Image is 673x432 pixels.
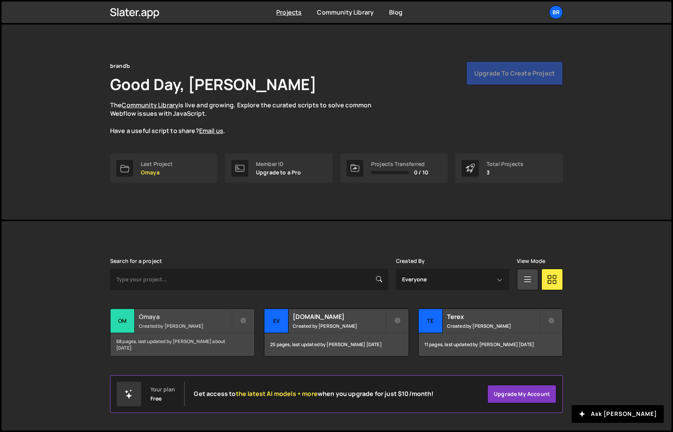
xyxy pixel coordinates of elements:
h1: Good Day, [PERSON_NAME] [110,74,317,95]
label: Created By [396,258,425,264]
label: View Mode [517,258,545,264]
small: Created by [PERSON_NAME] [139,323,231,329]
div: Free [150,396,162,402]
div: Your plan [150,386,175,393]
p: Upgrade to a Pro [256,169,301,176]
a: Om Omaya Created by [PERSON_NAME] 68 pages, last updated by [PERSON_NAME] about [DATE] [110,309,255,356]
label: Search for a project [110,258,162,264]
p: 3 [487,169,523,176]
a: Blog [389,8,402,16]
a: Te Terex Created by [PERSON_NAME] 11 pages, last updated by [PERSON_NAME] [DATE] [418,309,563,356]
a: Community Library [317,8,374,16]
a: Community Library [122,101,178,109]
span: 0 / 10 [414,169,428,176]
p: The is live and growing. Explore the curated scripts to solve common Webflow issues with JavaScri... [110,101,386,135]
p: Omaya [141,169,173,176]
div: brandЪ [110,61,130,71]
div: 68 pages, last updated by [PERSON_NAME] about [DATE] [111,333,254,356]
div: Om [111,309,135,333]
div: 11 pages, last updated by [PERSON_NAME] [DATE] [419,333,562,356]
a: Email us [199,126,223,135]
button: Ask [PERSON_NAME] [572,405,664,423]
h2: [DOMAIN_NAME] [293,312,385,321]
h2: Omaya [139,312,231,321]
a: br [549,5,563,19]
a: Projects [276,8,302,16]
small: Created by [PERSON_NAME] [447,323,539,329]
h2: Terex [447,312,539,321]
span: the latest AI models + more [236,389,318,398]
div: Member ID [256,161,301,167]
small: Created by [PERSON_NAME] [293,323,385,329]
div: ev [264,309,289,333]
div: Total Projects [487,161,523,167]
a: Last Project Omaya [110,154,218,183]
div: Last Project [141,161,173,167]
h2: Get access to when you upgrade for just $10/month! [194,390,434,398]
input: Type your project... [110,269,388,290]
a: ev [DOMAIN_NAME] Created by [PERSON_NAME] 25 pages, last updated by [PERSON_NAME] [DATE] [264,309,409,356]
div: 25 pages, last updated by [PERSON_NAME] [DATE] [264,333,408,356]
a: Upgrade my account [487,385,556,403]
div: Te [419,309,443,333]
div: Projects Transferred [371,161,428,167]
